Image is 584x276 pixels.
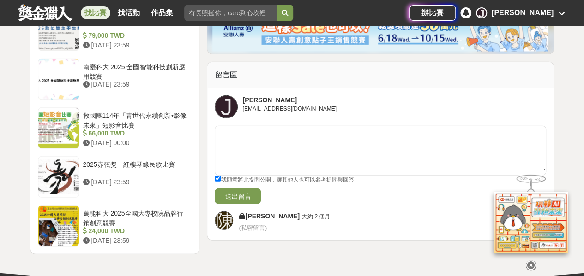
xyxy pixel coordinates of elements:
[207,62,554,88] div: 留言區
[83,129,188,138] div: 66,000 TWD
[302,213,330,220] span: 大約 2 個月
[83,138,188,148] div: [DATE] 00:00
[83,111,188,129] div: 救國團114年「青世代永續創新•影像未來」短影音比賽
[212,10,548,52] img: dcc59076-91c0-4acb-9c6b-a1d413182f46.png
[215,188,261,204] button: 送出留言
[476,7,487,18] div: J
[245,212,299,220] span: [PERSON_NAME]
[242,95,336,105] div: [PERSON_NAME]
[409,5,456,21] a: 辦比賽
[114,6,144,19] a: 找活動
[83,31,188,41] div: 79,000 TWD
[83,62,188,80] div: 南臺科大 2025 全國智能科技創新應用競賽
[492,7,554,18] div: [PERSON_NAME]
[83,160,188,177] div: 2025赤弦獎—紅樓琴緣民歌比賽
[215,176,221,182] input: 我願意將此提問公開，讓其他人也可以參考提問與回答
[38,10,192,51] a: 2025台灣數位雙生學會學生競賽 79,000 TWD [DATE] 23:59
[184,5,277,21] input: 有長照挺你，care到心坎裡！青春出手，拍出照顧 影音徵件活動
[221,176,354,183] span: 我願意將此提問公開，讓其他人也可以參考提問與回答
[38,59,192,100] a: 南臺科大 2025 全國智能科技創新應用競賽 [DATE] 23:59
[83,177,188,187] div: [DATE] 23:59
[38,107,192,149] a: 救國團114年「青世代永續創新•影像未來」短影音比賽 66,000 TWD [DATE] 00:00
[83,41,188,50] div: [DATE] 23:59
[494,192,568,253] img: d2146d9a-e6f6-4337-9592-8cefde37ba6b.png
[242,105,336,112] div: [EMAIL_ADDRESS][DOMAIN_NAME]
[215,211,233,230] a: 陳
[147,6,177,19] a: 作品集
[83,80,188,89] div: [DATE] 23:59
[239,224,267,231] span: ( 私密留言 )
[81,6,110,19] a: 找比賽
[38,205,192,247] a: 萬能科大 2025全國大專校院品牌行銷創意競賽 24,000 TWD [DATE] 23:59
[83,226,188,236] div: 24,000 TWD
[38,156,192,198] a: 2025赤弦獎—紅樓琴緣民歌比賽 [DATE] 23:59
[215,95,238,118] a: J
[83,236,188,246] div: [DATE] 23:59
[83,209,188,226] div: 萬能科大 2025全國大專校院品牌行銷創意競賽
